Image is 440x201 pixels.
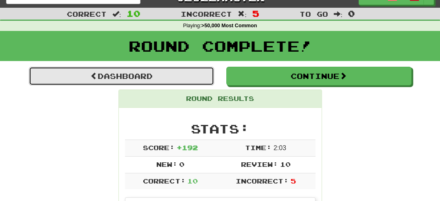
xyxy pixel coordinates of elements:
[334,11,343,17] span: :
[241,160,278,168] span: Review:
[127,9,140,18] span: 10
[300,10,328,18] span: To go
[290,177,296,185] span: 5
[201,23,257,28] strong: >50,000 Most Common
[3,38,437,54] h1: Round Complete!
[67,10,107,18] span: Correct
[112,11,121,17] span: :
[274,144,286,151] span: 2 : 0 3
[348,9,355,18] span: 0
[29,67,214,85] a: Dashboard
[143,144,175,151] span: Score:
[143,177,185,185] span: Correct:
[252,9,259,18] span: 5
[179,160,184,168] span: 0
[119,90,322,108] div: Round Results
[238,11,247,17] span: :
[245,144,271,151] span: Time:
[156,160,177,168] span: New:
[280,160,290,168] span: 10
[177,144,198,151] span: + 192
[125,122,315,135] h2: Stats:
[226,67,412,85] button: Continue
[181,10,232,18] span: Incorrect
[236,177,289,185] span: Incorrect:
[187,177,198,185] span: 10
